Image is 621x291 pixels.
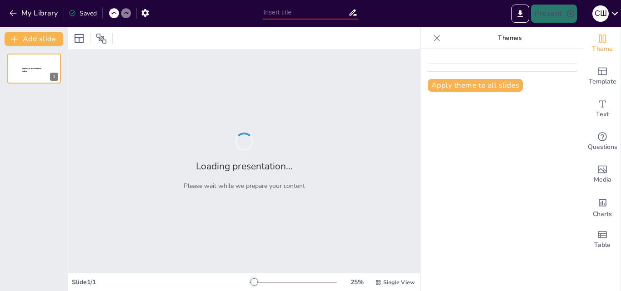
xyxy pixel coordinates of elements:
[96,33,107,44] span: Position
[592,5,609,23] button: с ш
[531,5,576,23] button: Present
[428,79,523,92] button: Apply theme to all slides
[444,27,575,49] p: Themes
[594,240,611,250] span: Table
[594,175,611,185] span: Media
[584,191,621,223] div: Add charts and graphs
[69,9,97,18] div: Saved
[589,77,616,87] span: Template
[593,209,612,219] span: Charts
[346,278,368,286] div: 25 %
[5,32,63,46] button: Add slide
[592,44,613,54] span: Theme
[72,278,250,286] div: Slide 1 / 1
[383,279,415,286] span: Single View
[588,142,617,152] span: Questions
[184,182,305,190] p: Please wait while we prepare your content
[263,6,348,19] input: Insert title
[584,158,621,191] div: Add images, graphics, shapes or video
[50,73,58,81] div: 1
[72,31,86,46] div: Layout
[22,68,41,73] span: Sendsteps presentation editor
[511,5,529,23] button: Export to PowerPoint
[596,109,609,119] span: Text
[196,160,293,173] h2: Loading presentation...
[584,27,621,60] div: Change the overall theme
[584,93,621,125] div: Add text boxes
[7,54,61,84] div: 1
[584,223,621,256] div: Add a table
[584,60,621,93] div: Add ready made slides
[584,125,621,158] div: Get real-time input from your audience
[7,6,62,20] button: My Library
[592,5,609,22] div: с ш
